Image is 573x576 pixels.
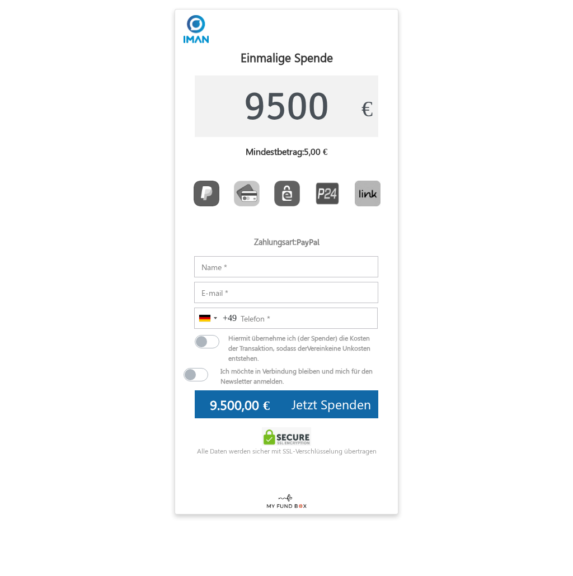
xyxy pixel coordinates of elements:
[195,390,285,418] input: 0€
[195,237,378,252] h5: Zahlungsart:
[355,181,381,206] img: Link.png
[234,181,260,206] img: CardCollection.png
[186,177,389,215] div: Toolbar with button groups
[284,390,378,418] button: Jetzt Spenden
[292,395,371,413] span: Jetzt Spenden
[314,181,340,206] img: P24.png
[195,75,378,137] input: 0€
[223,311,237,325] div: +49
[274,181,300,206] img: EPS.png
[297,238,320,247] label: PayPal
[212,366,398,386] div: Ich möchte in Verbindung bleiben und mich für den Newsletter anmelden.
[241,49,333,67] label: Einmalige Spende
[304,146,327,157] label: 5,00 €
[194,282,378,303] input: E-mail *
[175,446,398,456] div: Alle Daten werden sicher mit SSL-Verschlüsselung übertragen
[194,256,378,277] input: Name *
[307,343,325,352] span: Verein
[195,146,378,161] h6: Mindestbetrag:
[194,308,378,329] input: Telefon *
[195,308,237,328] button: Selected country
[220,333,387,363] div: Hiermit übernehme ich (der Spender) die Kosten der Transaktion, sodass der keine Unkosten entstehen.
[184,15,209,43] img: H+C25PnaMWXWAAAAABJRU5ErkJggg==
[194,181,219,206] img: PayPal.png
